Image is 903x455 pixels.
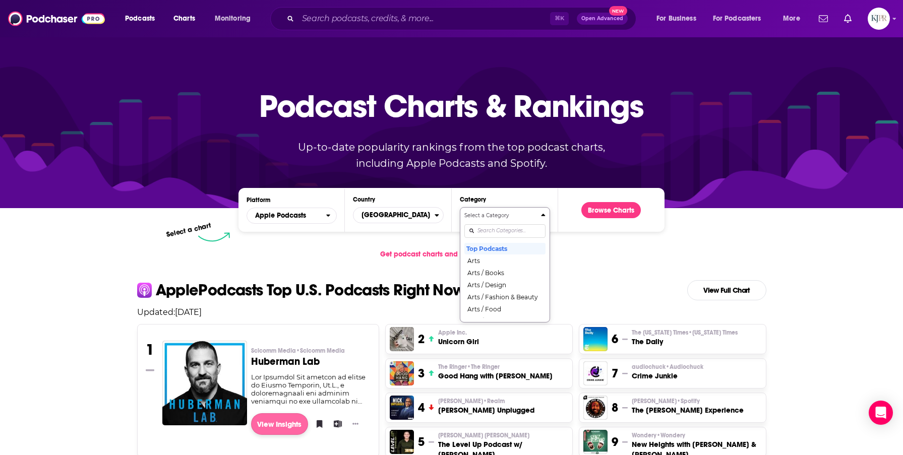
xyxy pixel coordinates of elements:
[612,332,618,347] h3: 6
[438,329,479,347] a: Apple Inc.Unicorn Girl
[868,8,890,30] button: Show profile menu
[296,347,345,354] span: • Scicomm Media
[278,139,625,171] p: Up-to-date popularity rankings from the top podcast charts, including Apple Podcasts and Spotify.
[137,283,152,297] img: apple Icon
[312,416,322,431] button: Bookmark Podcast
[632,397,744,415] a: [PERSON_NAME]•SpotifyThe [PERSON_NAME] Experience
[118,11,168,27] button: open menu
[612,400,618,415] h3: 8
[460,207,550,322] button: Categories
[198,232,230,242] img: select arrow
[353,207,434,224] span: [GEOGRAPHIC_DATA]
[483,398,505,405] span: • Realm
[581,16,623,21] span: Open Advanced
[438,363,553,381] a: The Ringer•The RingerGood Hang with [PERSON_NAME]
[609,6,627,16] span: New
[438,337,479,347] h3: Unicorn Girl
[869,401,893,425] div: Open Intercom Messenger
[656,432,685,439] span: • Wondery
[583,361,608,385] a: Crime Junkie
[632,405,744,415] h3: The [PERSON_NAME] Experience
[348,419,363,429] button: Show More Button
[464,267,546,279] button: Arts / Books
[166,221,212,239] p: Select a chart
[815,10,832,27] a: Show notifications dropdown
[438,397,534,405] p: Mick Hunt • Realm
[776,11,813,27] button: open menu
[162,341,247,425] a: Huberman Lab
[353,207,443,223] button: Countries
[840,10,856,27] a: Show notifications dropdown
[868,8,890,30] span: Logged in as KJPRpodcast
[581,202,641,218] button: Browse Charts
[129,307,774,317] p: Updated: [DATE]
[438,329,467,337] span: Apple Inc.
[251,347,345,355] span: Scicomm Media
[550,12,569,25] span: ⌘ K
[632,431,761,439] p: Wondery • Wondery
[706,11,776,27] button: open menu
[418,332,425,347] h3: 2
[390,396,414,420] img: Mick Unplugged
[632,397,700,405] span: [PERSON_NAME]
[390,430,414,454] img: The Level Up Podcast w/ Paul Alex
[251,347,371,373] a: Scicomm Media•Scicomm MediaHuberman Lab
[438,397,505,405] span: [PERSON_NAME]
[632,337,738,347] h3: The Daily
[390,361,414,385] img: Good Hang with Amy Poehler
[418,400,425,415] h3: 4
[125,12,155,26] span: Podcasts
[632,363,703,371] span: audiochuck
[464,224,546,238] input: Search Categories...
[418,434,425,449] h3: 5
[438,397,534,415] a: [PERSON_NAME]•Realm[PERSON_NAME] Unplugged
[649,11,709,27] button: open menu
[372,242,531,267] a: Get podcast charts and rankings via API
[583,327,608,351] img: The Daily
[632,329,738,347] a: The [US_STATE] Times•[US_STATE] TimesThe Daily
[464,279,546,291] button: Arts / Design
[247,208,337,224] h2: Platforms
[632,397,744,405] p: Joe Rogan • Spotify
[713,12,761,26] span: For Podcasters
[464,291,546,303] button: Arts / Fashion & Beauty
[438,431,529,439] span: [PERSON_NAME] [PERSON_NAME]
[330,416,340,431] button: Add to List
[280,7,646,30] div: Search podcasts, credits, & more...
[583,430,608,454] img: New Heights with Jason & Travis Kelce
[464,254,546,267] button: Arts
[438,405,534,415] h3: [PERSON_NAME] Unplugged
[255,212,306,219] span: Apple Podcasts
[251,357,371,367] h3: Huberman Lab
[464,242,546,254] button: Top Podcasts
[8,9,105,28] img: Podchaser - Follow, Share and Rate Podcasts
[687,280,766,300] a: View Full Chart
[632,363,703,381] a: audiochuck•AudiochuckCrime Junkie
[390,327,414,351] img: Unicorn Girl
[173,12,195,26] span: Charts
[783,12,800,26] span: More
[583,396,608,420] img: The Joe Rogan Experience
[632,329,738,337] p: The New York Times • New York Times
[467,363,500,370] span: • The Ringer
[868,8,890,30] img: User Profile
[438,363,553,371] p: The Ringer • The Ringer
[247,208,337,224] button: open menu
[438,363,500,371] span: The Ringer
[208,11,264,27] button: open menu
